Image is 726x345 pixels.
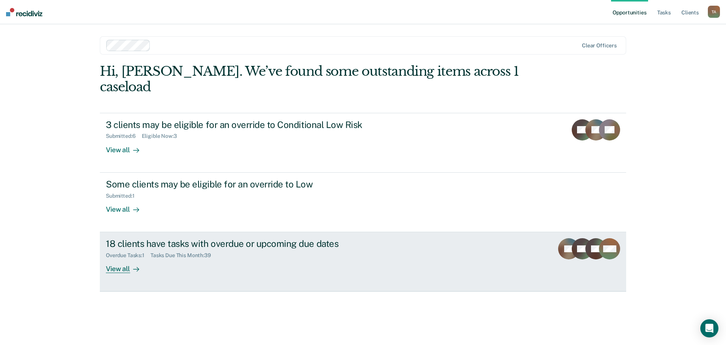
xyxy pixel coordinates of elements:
[106,199,148,214] div: View all
[582,42,617,49] div: Clear officers
[6,8,42,16] img: Recidiviz
[100,64,521,95] div: Hi, [PERSON_NAME]. We’ve found some outstanding items across 1 caseload
[106,238,371,249] div: 18 clients have tasks with overdue or upcoming due dates
[106,133,142,139] div: Submitted : 6
[150,252,217,259] div: Tasks Due This Month : 39
[708,6,720,18] div: T A
[700,319,718,337] div: Open Intercom Messenger
[142,133,183,139] div: Eligible Now : 3
[100,113,626,173] a: 3 clients may be eligible for an override to Conditional Low RiskSubmitted:6Eligible Now:3View all
[106,259,148,273] div: View all
[106,252,150,259] div: Overdue Tasks : 1
[106,179,371,190] div: Some clients may be eligible for an override to Low
[100,232,626,292] a: 18 clients have tasks with overdue or upcoming due datesOverdue Tasks:1Tasks Due This Month:39Vie...
[100,173,626,232] a: Some clients may be eligible for an override to LowSubmitted:1View all
[708,6,720,18] button: TA
[106,139,148,154] div: View all
[106,193,141,199] div: Submitted : 1
[106,119,371,130] div: 3 clients may be eligible for an override to Conditional Low Risk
